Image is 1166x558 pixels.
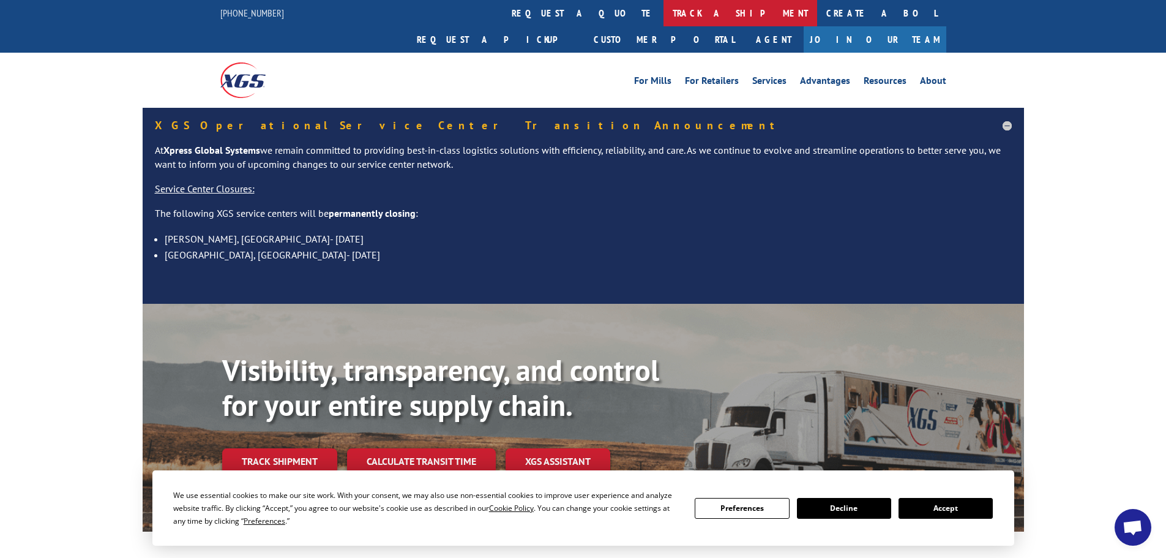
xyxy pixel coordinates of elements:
[163,144,260,156] strong: Xpress Global Systems
[797,498,891,519] button: Decline
[899,498,993,519] button: Accept
[222,351,659,424] b: Visibility, transparency, and control for your entire supply chain.
[752,76,787,89] a: Services
[695,498,789,519] button: Preferences
[800,76,850,89] a: Advantages
[155,206,1012,231] p: The following XGS service centers will be :
[244,516,285,526] span: Preferences
[685,76,739,89] a: For Retailers
[864,76,906,89] a: Resources
[1115,509,1151,546] a: Open chat
[173,489,680,527] div: We use essential cookies to make our site work. With your consent, we may also use non-essential ...
[222,448,337,474] a: Track shipment
[152,470,1014,546] div: Cookie Consent Prompt
[220,7,284,19] a: [PHONE_NUMBER]
[155,143,1012,183] p: At we remain committed to providing best-in-class logistics solutions with efficiency, reliabilit...
[634,76,671,89] a: For Mills
[489,503,534,513] span: Cookie Policy
[408,26,585,53] a: Request a pickup
[506,448,610,475] a: XGS ASSISTANT
[920,76,946,89] a: About
[155,120,1012,131] h5: XGS Operational Service Center Transition Announcement
[347,448,496,475] a: Calculate transit time
[585,26,744,53] a: Customer Portal
[155,183,255,195] u: Service Center Closures:
[329,207,416,219] strong: permanently closing
[165,247,1012,263] li: [GEOGRAPHIC_DATA], [GEOGRAPHIC_DATA]- [DATE]
[165,231,1012,247] li: [PERSON_NAME], [GEOGRAPHIC_DATA]- [DATE]
[804,26,946,53] a: Join Our Team
[744,26,804,53] a: Agent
